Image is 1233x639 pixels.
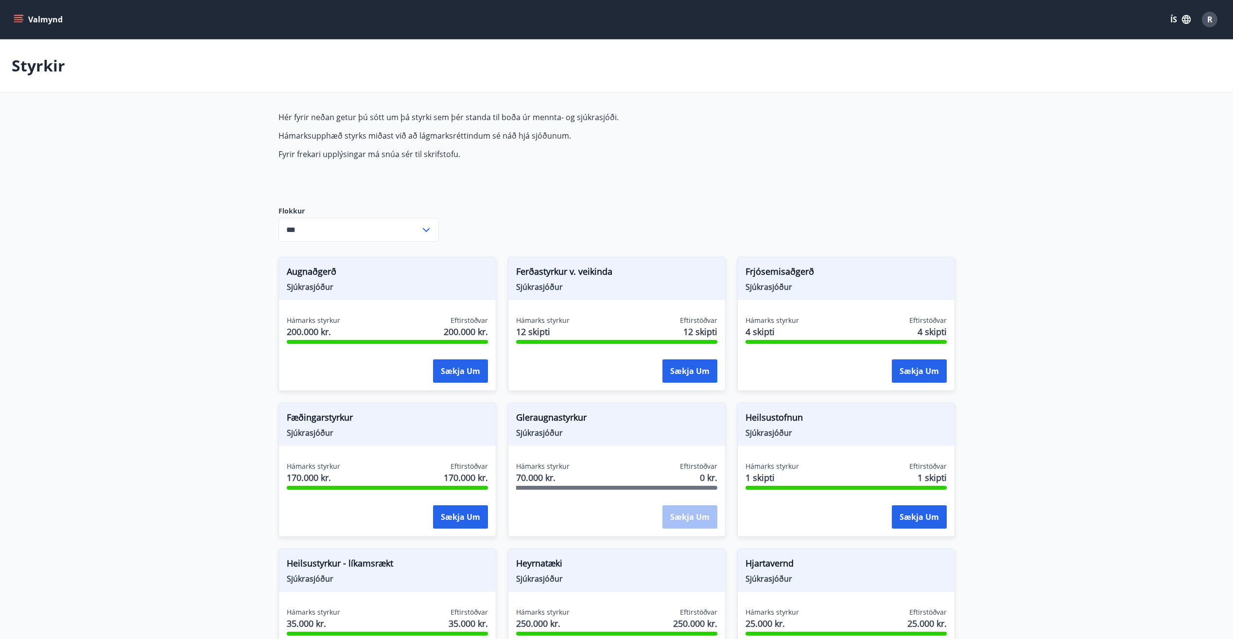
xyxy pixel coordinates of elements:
[746,573,947,584] span: Sjúkrasjóður
[909,316,947,325] span: Eftirstöðvar
[907,617,947,630] span: 25.000 kr.
[746,617,799,630] span: 25.000 kr.
[746,316,799,325] span: Hámarks styrkur
[444,471,488,484] span: 170.000 kr.
[516,557,717,573] span: Heyrnatæki
[1165,11,1196,28] button: ÍS
[287,411,488,427] span: Fæðingarstyrkur
[662,359,717,383] button: Sækja um
[892,505,947,529] button: Sækja um
[516,617,570,630] span: 250.000 kr.
[287,471,340,484] span: 170.000 kr.
[746,411,947,427] span: Heilsustofnun
[516,573,717,584] span: Sjúkrasjóður
[516,471,570,484] span: 70.000 kr.
[516,265,717,282] span: Ferðastyrkur v. veikinda
[12,11,67,28] button: menu
[746,325,799,338] span: 4 skipti
[278,149,737,160] p: Fyrir frekari upplýsingar má snúa sér til skrifstofu.
[516,461,570,471] span: Hámarks styrkur
[516,427,717,438] span: Sjúkrasjóður
[287,607,340,617] span: Hámarks styrkur
[909,607,947,617] span: Eftirstöðvar
[673,617,717,630] span: 250.000 kr.
[449,617,488,630] span: 35.000 kr.
[278,206,439,216] label: Flokkur
[746,557,947,573] span: Hjartavernd
[909,461,947,471] span: Eftirstöðvar
[451,607,488,617] span: Eftirstöðvar
[746,282,947,292] span: Sjúkrasjóður
[287,427,488,438] span: Sjúkrasjóður
[287,461,340,471] span: Hámarks styrkur
[680,316,717,325] span: Eftirstöðvar
[12,55,65,76] p: Styrkir
[516,325,570,338] span: 12 skipti
[287,617,340,630] span: 35.000 kr.
[1207,14,1213,25] span: R
[516,411,717,427] span: Gleraugnastyrkur
[918,471,947,484] span: 1 skipti
[746,471,799,484] span: 1 skipti
[683,325,717,338] span: 12 skipti
[746,427,947,438] span: Sjúkrasjóður
[680,607,717,617] span: Eftirstöðvar
[918,325,947,338] span: 4 skipti
[746,607,799,617] span: Hámarks styrkur
[287,573,488,584] span: Sjúkrasjóður
[287,282,488,292] span: Sjúkrasjóður
[680,461,717,471] span: Eftirstöðvar
[287,325,340,338] span: 200.000 kr.
[433,505,488,529] button: Sækja um
[451,461,488,471] span: Eftirstöðvar
[278,130,737,141] p: Hámarksupphæð styrks miðast við að lágmarksréttindum sé náð hjá sjóðunum.
[433,359,488,383] button: Sækja um
[516,282,717,292] span: Sjúkrasjóður
[516,607,570,617] span: Hámarks styrkur
[444,325,488,338] span: 200.000 kr.
[746,265,947,282] span: Frjósemisaðgerð
[287,265,488,282] span: Augnaðgerð
[278,112,737,123] p: Hér fyrir neðan getur þú sótt um þá styrki sem þér standa til boða úr mennta- og sjúkrasjóði.
[700,471,717,484] span: 0 kr.
[451,316,488,325] span: Eftirstöðvar
[287,557,488,573] span: Heilsustyrkur - líkamsrækt
[287,316,340,325] span: Hámarks styrkur
[516,316,570,325] span: Hámarks styrkur
[892,359,947,383] button: Sækja um
[1198,8,1221,31] button: R
[746,461,799,471] span: Hámarks styrkur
